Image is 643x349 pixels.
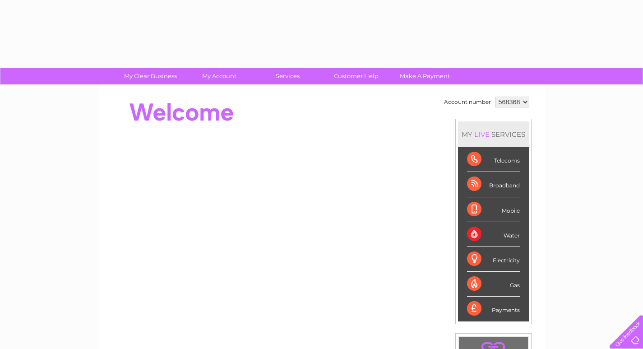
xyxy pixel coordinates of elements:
[113,68,188,84] a: My Clear Business
[467,222,520,247] div: Water
[467,272,520,297] div: Gas
[458,121,529,147] div: MY SERVICES
[467,247,520,272] div: Electricity
[388,68,462,84] a: Make A Payment
[319,68,393,84] a: Customer Help
[467,172,520,197] div: Broadband
[467,297,520,321] div: Payments
[472,130,491,139] div: LIVE
[467,147,520,172] div: Telecoms
[442,94,493,110] td: Account number
[250,68,325,84] a: Services
[467,197,520,222] div: Mobile
[182,68,256,84] a: My Account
